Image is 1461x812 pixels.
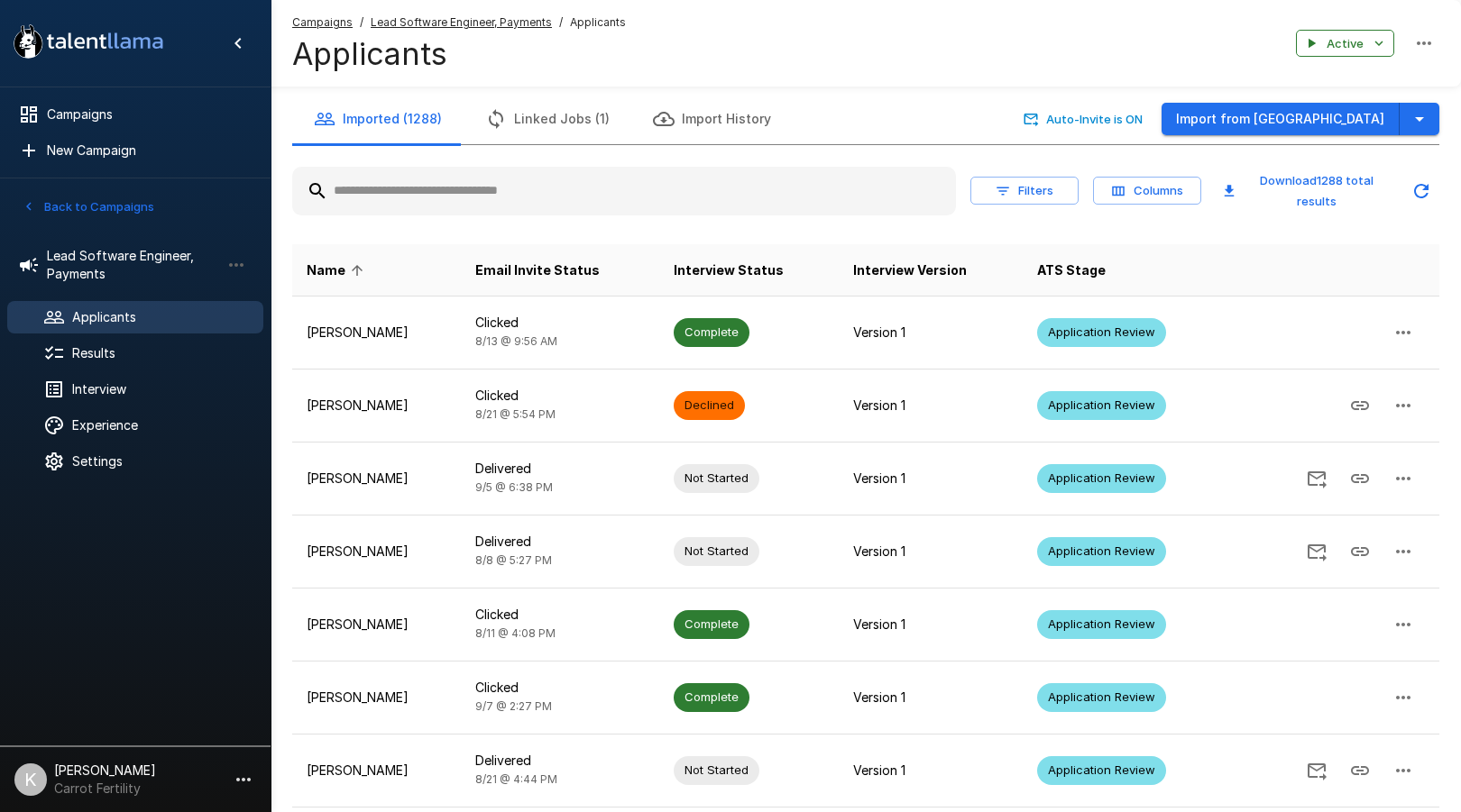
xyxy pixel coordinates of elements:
[307,397,446,415] p: [PERSON_NAME]
[853,762,1008,780] p: Version 1
[1338,397,1382,412] span: Copy Interview Link
[1037,324,1166,341] span: Application Review
[475,772,557,786] span: 8/21 @ 4:44 PM
[292,15,353,29] u: Campaigns
[674,616,749,633] span: Complete
[1037,543,1166,560] span: Application Review
[475,606,645,624] p: Clicked
[853,616,1008,634] p: Version 1
[674,470,759,487] span: Not Started
[307,762,446,780] p: [PERSON_NAME]
[360,14,363,32] span: /
[1162,103,1400,136] button: Import from [GEOGRAPHIC_DATA]
[1403,173,1439,209] button: Updated Today - 6:22 PM
[570,14,626,32] span: Applicants
[475,314,645,332] p: Clicked
[307,260,369,281] span: Name
[853,260,967,281] span: Interview Version
[1338,543,1382,558] span: Copy Interview Link
[475,387,645,405] p: Clicked
[1295,543,1338,558] span: Send Invitation
[1338,762,1382,777] span: Copy Interview Link
[1295,470,1338,485] span: Send Invitation
[1020,105,1147,133] button: Auto-Invite is ON
[475,626,556,640] span: 8/11 @ 4:08 PM
[674,324,749,341] span: Complete
[307,324,446,342] p: [PERSON_NAME]
[1037,260,1106,281] span: ATS Stage
[475,407,556,421] span: 8/21 @ 5:54 PM
[853,543,1008,561] p: Version 1
[307,470,446,488] p: [PERSON_NAME]
[371,15,552,29] u: Lead Software Engineer, Payments
[464,94,631,144] button: Linked Jobs (1)
[475,480,553,494] span: 9/5 @ 6:38 PM
[475,699,552,713] span: 9/7 @ 2:27 PM
[475,679,645,697] p: Clicked
[1338,470,1382,485] span: Copy Interview Link
[559,14,563,32] span: /
[307,616,446,634] p: [PERSON_NAME]
[1296,30,1394,58] button: Active
[475,260,600,281] span: Email Invite Status
[853,324,1008,342] p: Version 1
[1037,470,1166,487] span: Application Review
[1295,762,1338,777] span: Send Invitation
[475,334,557,348] span: 8/13 @ 9:56 AM
[853,470,1008,488] p: Version 1
[1037,616,1166,633] span: Application Review
[631,94,793,144] button: Import History
[674,543,759,560] span: Not Started
[307,543,446,561] p: [PERSON_NAME]
[1037,397,1166,414] span: Application Review
[292,94,464,144] button: Imported (1288)
[307,689,446,707] p: [PERSON_NAME]
[475,460,645,478] p: Delivered
[674,397,745,414] span: Declined
[1037,762,1166,779] span: Application Review
[1216,167,1396,215] button: Download1288 total results
[1037,689,1166,706] span: Application Review
[970,177,1079,205] button: Filters
[475,553,552,567] span: 8/8 @ 5:27 PM
[853,397,1008,415] p: Version 1
[1093,177,1201,205] button: Columns
[674,689,749,706] span: Complete
[475,533,645,551] p: Delivered
[674,762,759,779] span: Not Started
[853,689,1008,707] p: Version 1
[292,35,626,73] h4: Applicants
[674,260,784,281] span: Interview Status
[475,752,645,770] p: Delivered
